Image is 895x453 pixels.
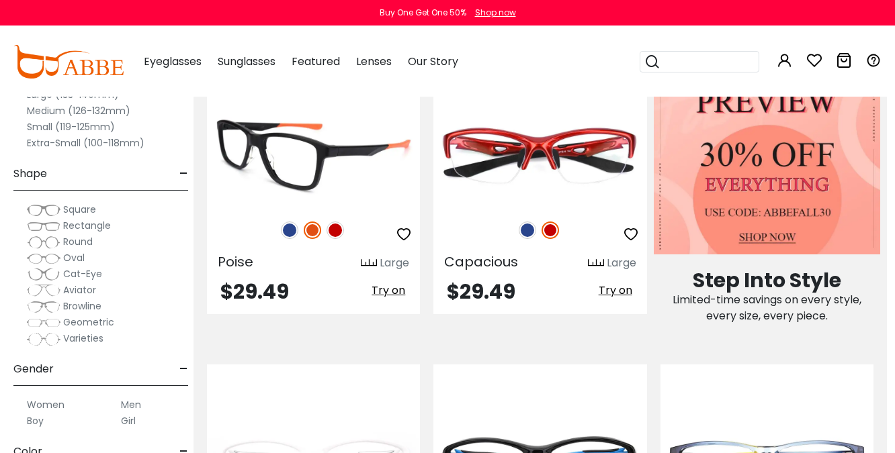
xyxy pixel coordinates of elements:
button: Try on [368,282,409,299]
span: Our Story [408,54,458,69]
span: Step Into Style [693,266,841,295]
span: Limited-time savings on every style, every size, every piece. [673,292,861,323]
span: Oval [63,251,85,264]
div: Large [607,255,636,271]
span: Poise [218,252,253,271]
img: Square.png [27,203,60,217]
span: Shape [13,158,47,190]
img: Round.png [27,236,60,249]
label: Men [121,397,141,413]
span: - [179,353,188,385]
img: size ruler [361,258,377,268]
span: Aviator [63,283,96,297]
div: Shop now [475,7,516,19]
img: Red [542,221,559,239]
label: Medium (126-132mm) [27,103,130,119]
a: Shop now [468,7,516,18]
img: abbeglasses.com [13,45,124,79]
label: Girl [121,413,136,429]
img: Oval.png [27,252,60,265]
img: Rectangle.png [27,219,60,233]
div: Buy One Get One 50% [380,7,466,19]
label: Extra-Small (100-118mm) [27,135,144,151]
span: $29.49 [447,277,515,306]
span: Sunglasses [218,54,275,69]
span: - [179,158,188,190]
span: Square [63,203,96,216]
span: Gender [13,353,54,385]
label: Small (119-125mm) [27,119,115,135]
span: Round [63,235,93,248]
span: Geometric [63,315,114,329]
img: Red [327,221,344,239]
span: Try on [599,283,632,298]
span: Varieties [63,332,103,345]
img: Cat-Eye.png [27,268,60,281]
span: Capacious [444,252,518,271]
img: Varieties.png [27,332,60,346]
span: Try on [372,283,405,298]
img: Fall Fashion Sale [654,52,880,254]
img: Blue [281,221,298,239]
img: Blue [519,221,536,239]
span: Rectangle [63,219,111,232]
span: Eyeglasses [144,54,202,69]
button: Try on [595,282,636,299]
span: Featured [292,54,340,69]
span: Cat-Eye [63,267,102,281]
img: Aviator.png [27,284,60,297]
div: Large [380,255,409,271]
img: Geometric.png [27,316,60,330]
img: Browline.png [27,300,60,313]
label: Women [27,397,65,413]
span: Browline [63,299,101,313]
img: Orange Poise - TR ,Universal Bridge Fit [207,101,420,207]
label: Boy [27,413,44,429]
span: Lenses [356,54,392,69]
img: size ruler [588,258,604,268]
img: Red Capacious - TR ,Universal Bridge Fit [433,101,646,207]
img: Orange [304,221,321,239]
span: $29.49 [220,277,289,306]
